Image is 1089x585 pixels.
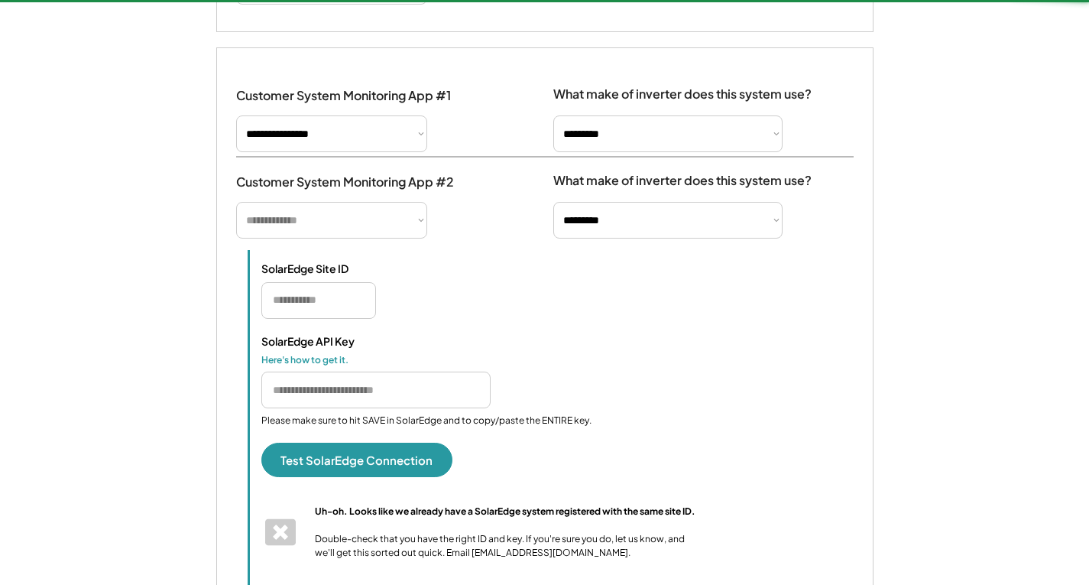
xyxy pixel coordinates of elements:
[315,505,697,560] div: Double-check that you have the right ID and key. If you're sure you do, let us know, and we'll ge...
[236,71,451,106] div: Customer System Monitoring App #1
[261,334,414,348] div: SolarEdge API Key
[553,158,812,192] div: What make of inverter does this system use?
[236,158,454,192] div: Customer System Monitoring App #2
[261,414,591,427] div: Please make sure to hit SAVE in SolarEdge and to copy/paste the ENTIRE key.
[315,505,695,517] strong: Uh-oh. Looks like we already have a SolarEdge system registered with the same site ID.
[553,71,812,106] div: What make of inverter does this system use?
[261,443,452,477] button: Test SolarEdge Connection
[261,262,414,275] div: SolarEdge Site ID
[261,354,414,366] div: Here's how to get it.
